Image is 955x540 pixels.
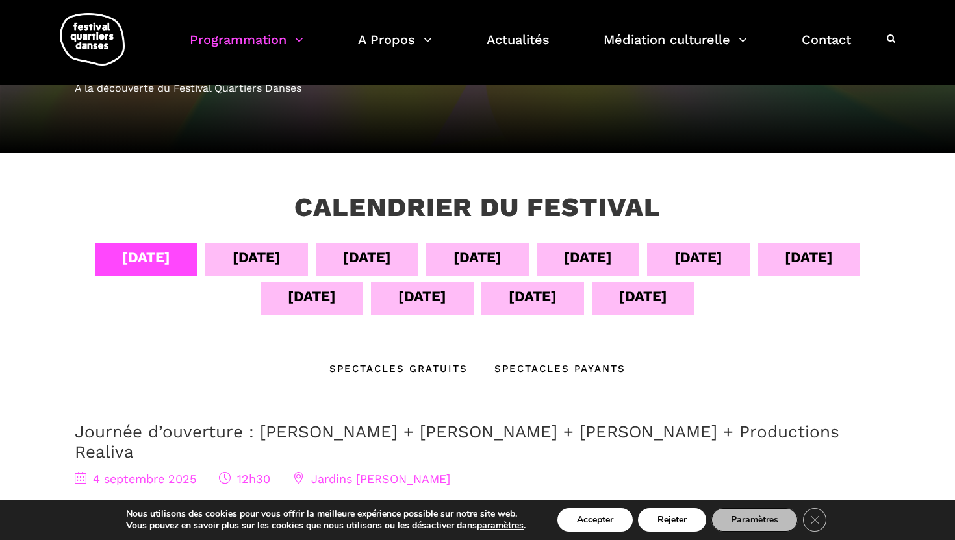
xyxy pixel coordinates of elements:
a: Journée d’ouverture : [PERSON_NAME] + [PERSON_NAME] + [PERSON_NAME] + Productions Realiva [75,422,839,461]
a: Actualités [487,29,550,67]
div: [DATE] [564,246,612,269]
div: [DATE] [233,246,281,269]
button: paramètres [477,520,524,532]
button: Rejeter [638,508,706,532]
a: Contact [802,29,851,67]
div: [DATE] [398,285,446,308]
span: 4 septembre 2025 [75,472,196,485]
div: Spectacles gratuits [329,361,468,376]
span: Jardins [PERSON_NAME] [293,472,450,485]
button: Paramètres [711,508,798,532]
p: Vous pouvez en savoir plus sur les cookies que nous utilisons ou les désactiver dans . [126,520,526,532]
button: Accepter [557,508,633,532]
div: [DATE] [619,285,667,308]
a: A Propos [358,29,432,67]
a: Médiation culturelle [604,29,747,67]
div: [DATE] [509,285,557,308]
div: À la découverte du Festival Quartiers Danses [75,80,880,97]
div: Spectacles Payants [468,361,626,376]
div: [DATE] [785,246,833,269]
div: [DATE] [453,246,502,269]
div: [DATE] [343,246,391,269]
div: [DATE] [122,246,170,269]
a: Programmation [190,29,303,67]
img: logo-fqd-med [60,13,125,66]
div: [DATE] [288,285,336,308]
p: Nous utilisons des cookies pour vous offrir la meilleure expérience possible sur notre site web. [126,508,526,520]
span: 12h30 [219,472,270,485]
div: [DATE] [674,246,722,269]
button: Close GDPR Cookie Banner [803,508,826,532]
h3: Calendrier du festival [294,191,661,224]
